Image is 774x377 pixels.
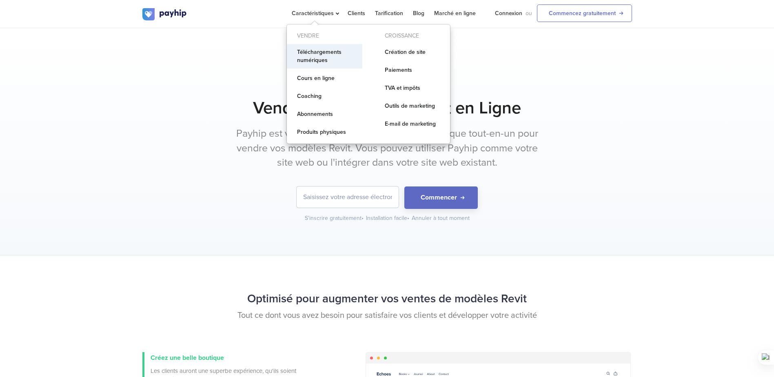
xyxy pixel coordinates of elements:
div: Vendre [287,29,362,42]
div: S'inscrire gratuitement [305,214,364,222]
a: Outils de marketing [375,98,450,114]
span: Caractéristiques [292,10,338,17]
span: Créez une belle boutique [151,354,224,362]
div: Annuler à tout moment [412,214,470,222]
h2: Optimisé pour augmenter vos ventes de modèles Revit [142,288,632,310]
a: TVA et impôts [375,80,450,96]
p: Payhip est votre solution de commerce électronique tout-en-un pour vendre vos modèles Revit. Vous... [234,126,540,170]
a: Téléchargements numériques [287,44,362,69]
img: logo.svg [142,8,187,20]
button: Commencer [404,186,478,209]
a: Produits physiques [287,124,362,140]
a: E-mail de marketing [375,116,450,132]
h1: Vendre des Modèles Revit en Ligne [142,98,632,118]
a: Paiements [375,62,450,78]
a: Coaching [287,88,362,104]
span: • [361,215,364,222]
a: Création de site [375,44,450,60]
p: Tout ce dont vous avez besoin pour satisfaire vos clients et développer votre activité [142,310,632,322]
a: Abonnements [287,106,362,122]
div: Croissance [375,29,450,42]
input: Saisissez votre adresse électronique [297,186,399,208]
a: Commencez gratuitement [537,4,632,22]
a: Cours en ligne [287,70,362,86]
span: • [407,215,409,222]
div: Installation facile [366,214,410,222]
